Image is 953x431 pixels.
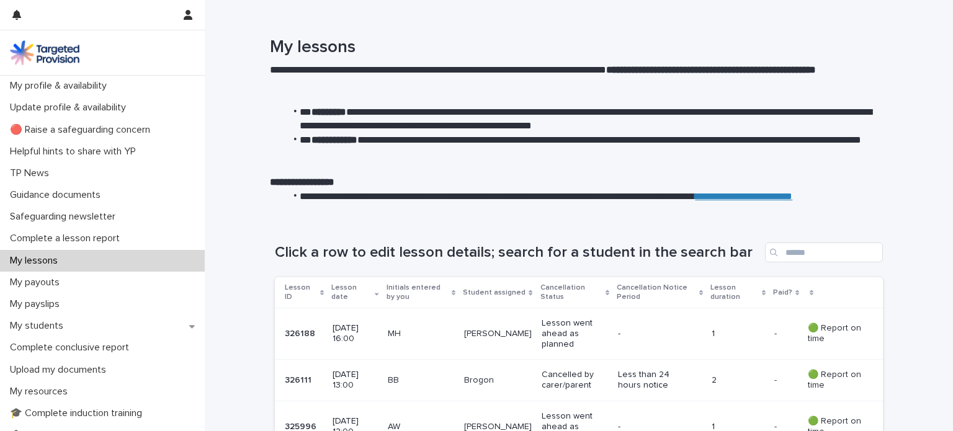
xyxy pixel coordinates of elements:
[5,124,160,136] p: 🔴 Raise a safeguarding concern
[5,146,146,158] p: Helpful hints to share with YP
[5,233,130,244] p: Complete a lesson report
[5,342,139,353] p: Complete conclusive report
[774,326,779,339] p: -
[5,407,152,419] p: 🎓 Complete induction training
[285,326,318,339] p: 326188
[388,329,455,339] p: MH
[5,80,117,92] p: My profile & availability
[333,370,378,391] p: [DATE] 13:00
[333,323,378,344] p: [DATE] 16:00
[618,370,687,391] p: Less than 24 hours notice
[5,167,59,179] p: TP News
[5,102,136,113] p: Update profile & availability
[540,281,602,304] p: Cancellation Status
[712,329,764,339] p: 1
[275,308,883,360] tr: 326188326188 [DATE] 16:00MH[PERSON_NAME]Lesson went ahead as planned-1-- 🟢 Report on time
[808,323,863,344] p: 🟢 Report on time
[270,37,878,58] h1: My lessons
[10,40,79,65] img: M5nRWzHhSzIhMunXDL62
[275,360,883,401] tr: 326111326111 [DATE] 13:00BBBrogonCancelled by carer/parentLess than 24 hours notice2-- 🟢 Report o...
[5,255,68,267] p: My lessons
[542,370,608,391] p: Cancelled by carer/parent
[463,286,526,300] p: Student assigned
[5,189,110,201] p: Guidance documents
[542,318,608,349] p: Lesson went ahead as planned
[5,386,78,398] p: My resources
[464,375,532,386] p: Brogon
[712,375,764,386] p: 2
[5,364,116,376] p: Upload my documents
[388,375,455,386] p: BB
[808,370,863,391] p: 🟢 Report on time
[387,281,449,304] p: Initials entered by you
[285,281,317,304] p: Lesson ID
[765,242,883,262] input: Search
[285,373,314,386] p: 326111
[617,281,696,304] p: Cancellation Notice Period
[710,281,758,304] p: Lesson duration
[773,286,792,300] p: Paid?
[275,244,760,262] h1: Click a row to edit lesson details; search for a student in the search bar
[464,329,532,339] p: [PERSON_NAME]
[774,373,779,386] p: -
[5,320,73,332] p: My students
[5,298,69,310] p: My payslips
[5,277,69,288] p: My payouts
[618,329,687,339] p: -
[331,281,372,304] p: Lesson date
[5,211,125,223] p: Safeguarding newsletter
